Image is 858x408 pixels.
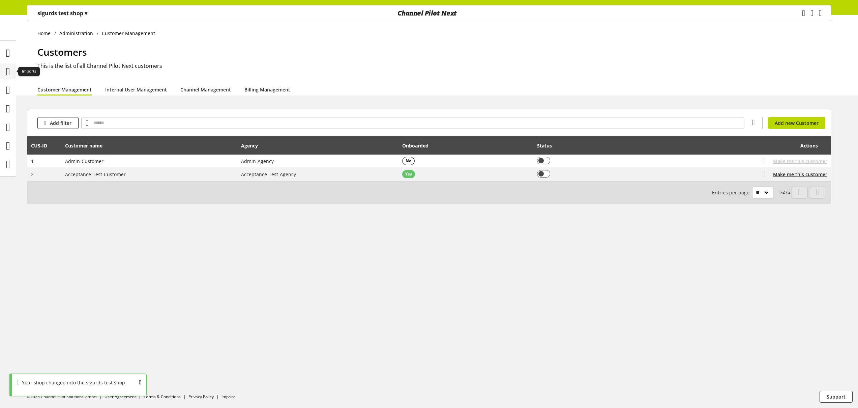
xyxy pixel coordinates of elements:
[105,86,167,93] a: Internal User Management
[37,62,831,70] h2: This is the list of all Channel Pilot Next customers
[31,158,34,164] span: 1
[221,394,235,400] a: Imprint
[18,67,40,76] div: Imports
[50,119,71,127] span: Add filter
[65,171,126,178] span: Acceptance-Test-Customer
[768,117,825,129] a: Add new Customer
[402,142,435,149] div: Onboarded
[537,142,559,149] div: Status
[827,393,846,400] span: Support
[241,142,265,149] div: Agency
[642,139,818,152] div: Actions
[712,187,791,198] small: 1-2 / 2
[241,158,274,164] span: Admin-Agency
[37,86,92,93] a: Customer Management
[31,171,34,178] span: 2
[241,171,296,178] span: Acceptance-Test-Agency
[37,30,54,37] a: Home
[27,5,831,21] nav: main navigation
[19,379,125,386] div: Your shop changed into the sigurds test shop
[405,171,412,177] span: Yes
[65,158,103,164] span: Admin-Customer
[820,391,853,403] button: Support
[773,158,827,165] span: Make me this customer
[406,158,411,164] span: No
[144,394,181,400] a: Terms & Conditions
[244,86,290,93] a: Billing Management
[65,142,109,149] div: Customer name
[31,142,54,149] div: CUS-⁠ID
[37,117,79,129] button: Add filter
[27,394,105,400] li: ©2025 Channel Pilot Solutions GmbH
[180,86,231,93] a: Channel Management
[37,9,87,17] p: sigurds test shop
[775,119,819,127] span: Add new Customer
[712,189,752,196] span: Entries per page
[56,30,97,37] a: Administration
[773,171,827,178] button: Make me this customer
[37,46,87,58] span: Customers
[105,394,136,400] a: User Agreement
[188,394,214,400] a: Privacy Policy
[85,9,87,17] span: ▾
